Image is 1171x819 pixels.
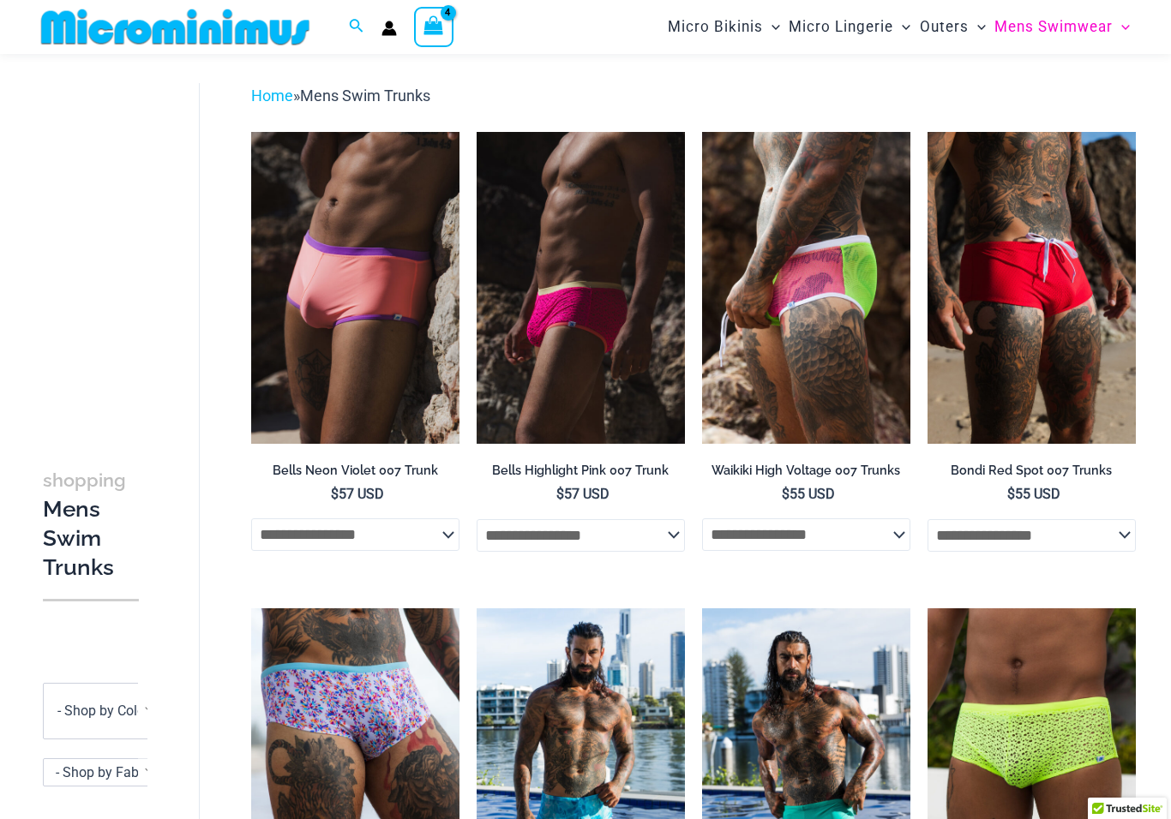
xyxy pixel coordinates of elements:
span: - Shop by Fabric [56,764,153,780]
span: Mens Swimwear [994,5,1113,49]
span: - Shop by Fabric [43,758,163,786]
span: - Shop by Color [57,702,149,719]
span: - Shop by Fabric [44,759,162,786]
img: MM SHOP LOGO FLAT [34,8,316,46]
h2: Bells Neon Violet 007 Trunk [251,463,459,479]
a: Bondi Red Spot 007 Trunks [928,463,1136,485]
a: Bells Highlight Pink 007 Trunk [477,463,685,485]
span: $ [556,486,564,502]
a: Micro LingerieMenu ToggleMenu Toggle [784,5,915,49]
a: Search icon link [349,16,364,38]
span: Micro Bikinis [668,5,763,49]
nav: Site Navigation [661,3,1137,51]
a: Account icon link [381,21,397,36]
a: Waikiki High Voltage 007 Trunks 10Waikiki High Voltage 007 Trunks 11Waikiki High Voltage 007 Trun... [702,132,910,445]
bdi: 57 USD [556,486,610,502]
bdi: 57 USD [331,486,384,502]
a: View Shopping Cart, 4 items [414,7,453,46]
span: Menu Toggle [1113,5,1130,49]
span: Mens Swim Trunks [300,87,430,105]
span: $ [782,486,790,502]
img: Bondi Red Spot 007 Trunks 03 [928,132,1136,445]
span: Menu Toggle [969,5,986,49]
bdi: 55 USD [1007,486,1060,502]
span: Outers [920,5,969,49]
span: - Shop by Color [43,683,163,739]
a: Micro BikinisMenu ToggleMenu Toggle [664,5,784,49]
span: $ [1007,486,1015,502]
span: Menu Toggle [893,5,910,49]
span: Menu Toggle [763,5,780,49]
span: Micro Lingerie [789,5,893,49]
a: Waikiki High Voltage 007 Trunks [702,463,910,485]
h2: Waikiki High Voltage 007 Trunks [702,463,910,479]
span: $ [331,486,339,502]
iframe: TrustedSite Certified [43,69,197,412]
span: - Shop by Color [44,684,162,738]
a: Bells Highlight Pink 007 Trunk 04Bells Highlight Pink 007 Trunk 05Bells Highlight Pink 007 Trunk 05 [477,132,685,445]
a: OutersMenu ToggleMenu Toggle [916,5,990,49]
span: » [251,87,430,105]
img: Bells Highlight Pink 007 Trunk 04 [477,132,685,445]
a: Bells Neon Violet 007 Trunk 01Bells Neon Violet 007 Trunk 04Bells Neon Violet 007 Trunk 04 [251,132,459,445]
a: Bondi Red Spot 007 Trunks 03Bondi Red Spot 007 Trunks 05Bondi Red Spot 007 Trunks 05 [928,132,1136,445]
h2: Bondi Red Spot 007 Trunks [928,463,1136,479]
h3: Mens Swim Trunks [43,465,139,582]
h2: Bells Highlight Pink 007 Trunk [477,463,685,479]
a: Bells Neon Violet 007 Trunk [251,463,459,485]
img: Bells Neon Violet 007 Trunk 01 [251,132,459,445]
span: shopping [43,469,126,491]
a: Mens SwimwearMenu ToggleMenu Toggle [990,5,1134,49]
bdi: 55 USD [782,486,835,502]
a: Home [251,87,293,105]
img: Waikiki High Voltage 007 Trunks 10 [702,132,910,445]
